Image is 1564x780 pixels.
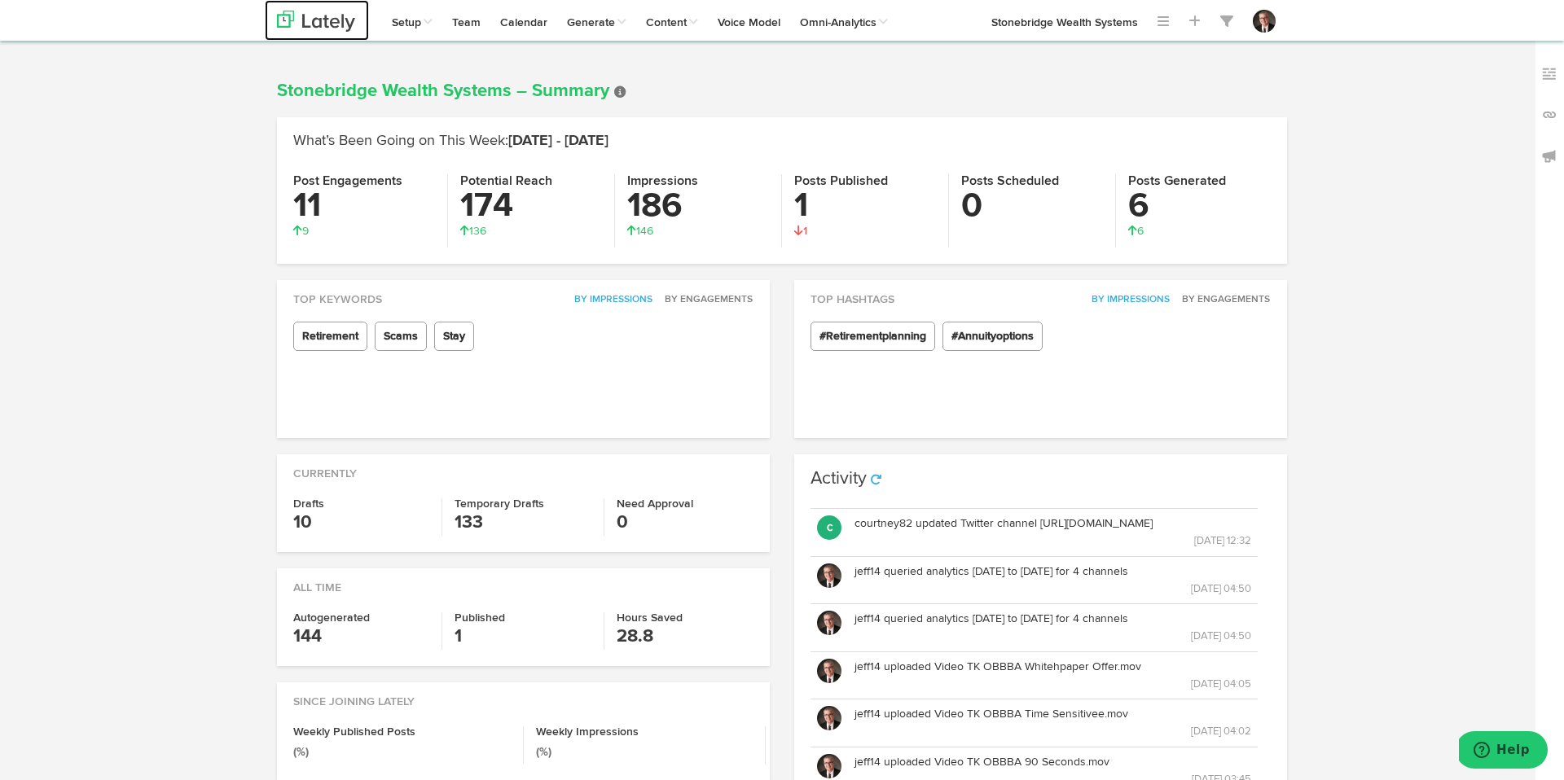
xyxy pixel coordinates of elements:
[277,568,770,596] div: All Time
[460,189,602,223] h3: 174
[277,81,1287,101] h1: Stonebridge Wealth Systems – Summary
[854,580,1251,598] p: [DATE] 04:50
[854,611,1251,627] p: jeff14 queried analytics [DATE] to [DATE] for 4 channels
[617,612,753,624] h4: Hours Saved
[854,754,1251,770] p: jeff14 uploaded Video TK OBBBA 90 Seconds.mov
[375,322,427,351] span: Scams
[817,754,841,778] img: 613d3fa52cff634b020969337dcf1c3a
[293,189,435,223] h3: 11
[293,226,309,237] span: 9
[854,675,1251,693] p: [DATE] 04:05
[293,747,309,758] small: (%)
[854,706,1251,722] p: jeff14 uploaded Video TK OBBBA Time Sensitivee.mov
[627,226,653,237] span: 146
[508,134,608,148] span: [DATE] - [DATE]
[1253,10,1276,33] img: 613d3fa52cff634b020969337dcf1c3a
[854,722,1251,740] p: [DATE] 04:02
[656,291,753,308] button: By Engagements
[794,280,1287,308] div: Top Hashtags
[1083,291,1171,308] button: By Impressions
[854,563,1251,580] p: jeff14 queried analytics [DATE] to [DATE] for 4 channels
[1128,189,1271,223] h3: 6
[961,174,1103,189] h4: Posts Scheduled
[434,322,474,351] span: Stay
[817,659,841,683] img: 613d3fa52cff634b020969337dcf1c3a
[277,682,770,710] div: Since Joining Lately
[627,174,769,189] h4: Impressions
[460,174,602,189] h4: Potential Reach
[817,515,841,540] button: c
[536,747,551,758] small: (%)
[817,611,841,635] img: 613d3fa52cff634b020969337dcf1c3a
[277,280,770,308] div: Top Keywords
[961,189,1103,223] h3: 0
[617,624,753,650] h3: 28.8
[854,515,1251,532] p: courtney82 updated Twitter channel [URL][DOMAIN_NAME]
[293,322,367,351] span: Retirement
[536,726,753,738] h4: Weekly Impressions
[854,532,1251,550] p: [DATE] 12:32
[1128,174,1271,189] h4: Posts Generated
[293,624,429,650] h3: 144
[1541,66,1557,82] img: keywords_off.svg
[455,498,591,510] h4: Temporary Drafts
[277,454,770,482] div: Currently
[794,226,807,237] span: 1
[455,612,591,624] h4: Published
[293,174,435,189] h4: Post Engagements
[811,322,935,351] span: #Retirementplanning
[1541,107,1557,123] img: links_off.svg
[455,624,591,650] h3: 1
[627,189,769,223] h3: 186
[565,291,653,308] button: By Impressions
[1459,731,1548,772] iframe: Opens a widget where you can find more information
[1128,226,1144,237] span: 6
[854,659,1251,675] p: jeff14 uploaded Video TK OBBBA Whitehpaper Offer.mov
[277,11,355,32] img: logo_lately_bg_light.svg
[794,174,936,189] h4: Posts Published
[617,510,753,536] h3: 0
[455,510,591,536] h3: 133
[293,510,429,536] h3: 10
[942,322,1043,351] span: #Annuityoptions
[817,563,841,588] img: 613d3fa52cff634b020969337dcf1c3a
[617,498,753,510] h4: Need Approval
[794,189,936,223] h3: 1
[460,226,486,237] span: 136
[817,706,841,730] img: 613d3fa52cff634b020969337dcf1c3a
[293,612,429,624] h4: Autogenerated
[293,498,429,510] h4: Drafts
[293,726,511,738] h4: Weekly Published Posts
[1541,148,1557,164] img: announcements_off.svg
[293,134,1271,150] h2: What’s Been Going on This Week:
[1173,291,1271,308] button: By Engagements
[811,470,867,488] h3: Activity
[854,627,1251,645] p: [DATE] 04:50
